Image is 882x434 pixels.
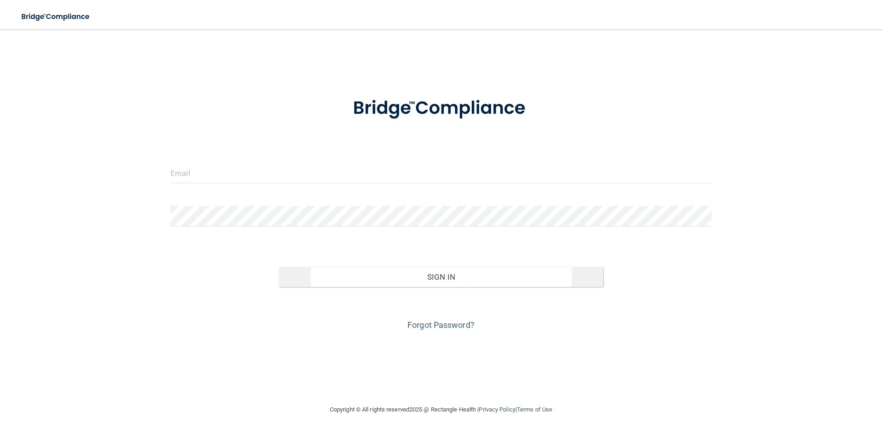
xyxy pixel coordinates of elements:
[279,267,604,287] button: Sign In
[170,163,712,183] input: Email
[517,406,552,413] a: Terms of Use
[479,406,515,413] a: Privacy Policy
[273,395,609,424] div: Copyright © All rights reserved 2025 @ Rectangle Health | |
[14,7,98,26] img: bridge_compliance_login_screen.278c3ca4.svg
[334,85,548,132] img: bridge_compliance_login_screen.278c3ca4.svg
[407,320,475,330] a: Forgot Password?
